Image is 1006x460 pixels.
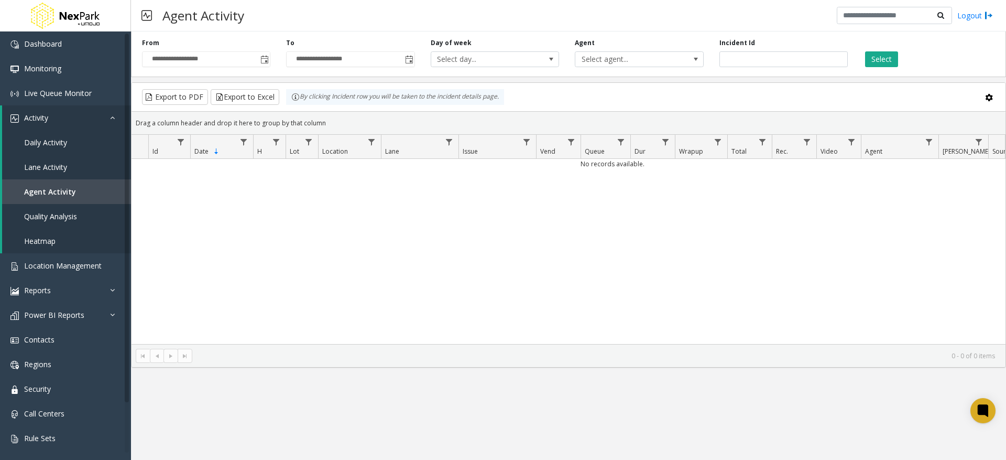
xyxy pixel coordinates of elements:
[237,135,251,149] a: Date Filter Menu
[731,147,747,156] span: Total
[635,147,646,156] span: Dur
[575,38,595,48] label: Agent
[10,287,19,295] img: 'icon'
[258,52,270,67] span: Toggle popup
[943,147,990,156] span: [PERSON_NAME]
[199,351,995,360] kendo-pager-info: 0 - 0 of 0 items
[865,147,882,156] span: Agent
[142,89,208,105] button: Export to PDF
[442,135,456,149] a: Lane Filter Menu
[302,135,316,149] a: Lot Filter Menu
[24,162,67,172] span: Lane Activity
[711,135,725,149] a: Wrapup Filter Menu
[2,179,131,204] a: Agent Activity
[540,147,555,156] span: Vend
[463,147,478,156] span: Issue
[2,130,131,155] a: Daily Activity
[24,409,64,419] span: Call Centers
[24,285,51,295] span: Reports
[257,147,262,156] span: H
[585,147,605,156] span: Queue
[24,384,51,394] span: Security
[564,135,578,149] a: Vend Filter Menu
[24,39,62,49] span: Dashboard
[520,135,534,149] a: Issue Filter Menu
[575,52,677,67] span: Select agent...
[269,135,283,149] a: H Filter Menu
[756,135,770,149] a: Total Filter Menu
[24,187,76,197] span: Agent Activity
[132,114,1005,132] div: Drag a column header and drop it here to group by that column
[24,335,54,345] span: Contacts
[290,147,299,156] span: Lot
[24,88,92,98] span: Live Queue Monitor
[10,361,19,369] img: 'icon'
[286,38,294,48] label: To
[142,38,159,48] label: From
[431,38,472,48] label: Day of week
[385,147,399,156] span: Lane
[291,93,300,101] img: infoIcon.svg
[10,262,19,271] img: 'icon'
[2,105,131,130] a: Activity
[24,359,51,369] span: Regions
[24,310,84,320] span: Power BI Reports
[174,135,188,149] a: Id Filter Menu
[141,3,152,28] img: pageIcon
[10,435,19,443] img: 'icon'
[659,135,673,149] a: Dur Filter Menu
[10,336,19,345] img: 'icon'
[212,147,221,156] span: Sortable
[157,3,249,28] h3: Agent Activity
[972,135,986,149] a: Parker Filter Menu
[2,229,131,253] a: Heatmap
[10,65,19,73] img: 'icon'
[800,135,814,149] a: Rec. Filter Menu
[985,10,993,21] img: logout
[322,147,348,156] span: Location
[865,51,898,67] button: Select
[821,147,838,156] span: Video
[194,147,209,156] span: Date
[132,135,1005,344] div: Data table
[403,52,414,67] span: Toggle popup
[286,89,504,105] div: By clicking Incident row you will be taken to the incident details page.
[24,433,56,443] span: Rule Sets
[10,410,19,419] img: 'icon'
[776,147,788,156] span: Rec.
[845,135,859,149] a: Video Filter Menu
[24,211,77,221] span: Quality Analysis
[679,147,703,156] span: Wrapup
[10,90,19,98] img: 'icon'
[211,89,279,105] button: Export to Excel
[10,386,19,394] img: 'icon'
[24,137,67,147] span: Daily Activity
[24,261,102,271] span: Location Management
[719,38,755,48] label: Incident Id
[10,40,19,49] img: 'icon'
[431,52,533,67] span: Select day...
[365,135,379,149] a: Location Filter Menu
[10,312,19,320] img: 'icon'
[922,135,936,149] a: Agent Filter Menu
[614,135,628,149] a: Queue Filter Menu
[24,113,48,123] span: Activity
[2,204,131,229] a: Quality Analysis
[152,147,158,156] span: Id
[957,10,993,21] a: Logout
[24,236,56,246] span: Heatmap
[24,63,61,73] span: Monitoring
[2,155,131,179] a: Lane Activity
[10,114,19,123] img: 'icon'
